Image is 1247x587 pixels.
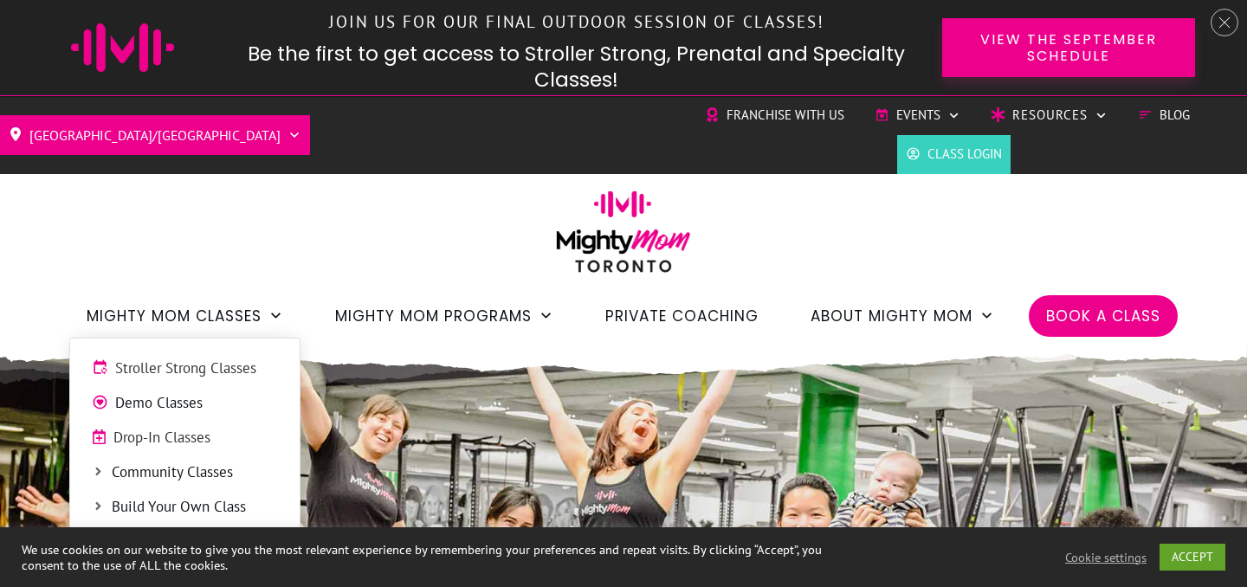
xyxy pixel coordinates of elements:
[79,494,291,520] a: Build Your Own Class
[229,42,925,94] h2: Be the first to get access to Stroller Strong, Prenatal and Specialty Classes!
[112,461,278,484] span: Community Classes
[115,358,278,380] span: Stroller Strong Classes
[991,102,1108,128] a: Resources
[115,392,278,415] span: Demo Classes
[79,460,291,486] a: Community Classes
[1138,102,1190,128] a: Blog
[875,102,960,128] a: Events
[87,301,283,331] a: Mighty Mom Classes
[727,102,844,128] span: Franchise with Us
[29,121,281,149] span: [GEOGRAPHIC_DATA]/[GEOGRAPHIC_DATA]
[87,301,262,331] span: Mighty Mom Classes
[335,301,553,331] a: Mighty Mom Programs
[1012,102,1088,128] span: Resources
[1046,301,1160,331] a: Book a Class
[113,427,278,449] span: Drop-In Classes
[229,3,924,41] p: Join us for our final outdoor session of classes!
[79,356,291,382] a: Stroller Strong Classes
[605,301,759,331] a: Private Coaching
[1160,102,1190,128] span: Blog
[547,190,700,285] img: mightymom-logo-toronto
[705,102,844,128] a: Franchise with Us
[1160,544,1225,571] a: ACCEPT
[942,18,1195,77] a: View the September Schedule
[335,301,532,331] span: Mighty Mom Programs
[79,390,291,416] a: Demo Classes
[811,301,972,331] span: About Mighty Mom
[1065,550,1147,565] a: Cookie settings
[811,301,994,331] a: About Mighty Mom
[906,141,1002,167] a: Class Login
[9,121,301,149] a: [GEOGRAPHIC_DATA]/[GEOGRAPHIC_DATA]
[896,102,940,128] span: Events
[927,141,1002,167] span: Class Login
[112,496,278,519] span: Build Your Own Class
[71,23,174,72] img: mighty-mom-ico
[79,425,291,451] a: Drop-In Classes
[22,542,864,573] div: We use cookies on our website to give you the most relevant experience by remembering your prefer...
[972,31,1165,64] span: View the September Schedule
